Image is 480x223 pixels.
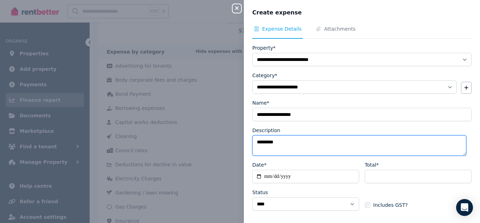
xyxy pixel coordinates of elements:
input: Includes GST? [365,202,370,208]
label: Total* [365,161,379,168]
div: Open Intercom Messenger [456,199,473,216]
label: Category* [252,72,277,79]
label: Date* [252,161,266,168]
span: Create expense [252,8,302,17]
label: Status [252,189,268,196]
nav: Tabs [252,25,472,39]
span: Attachments [324,25,355,32]
span: Expense Details [262,25,301,32]
label: Property* [252,44,275,51]
label: Description [252,127,280,134]
label: Name* [252,99,269,106]
span: Includes GST? [373,202,408,209]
